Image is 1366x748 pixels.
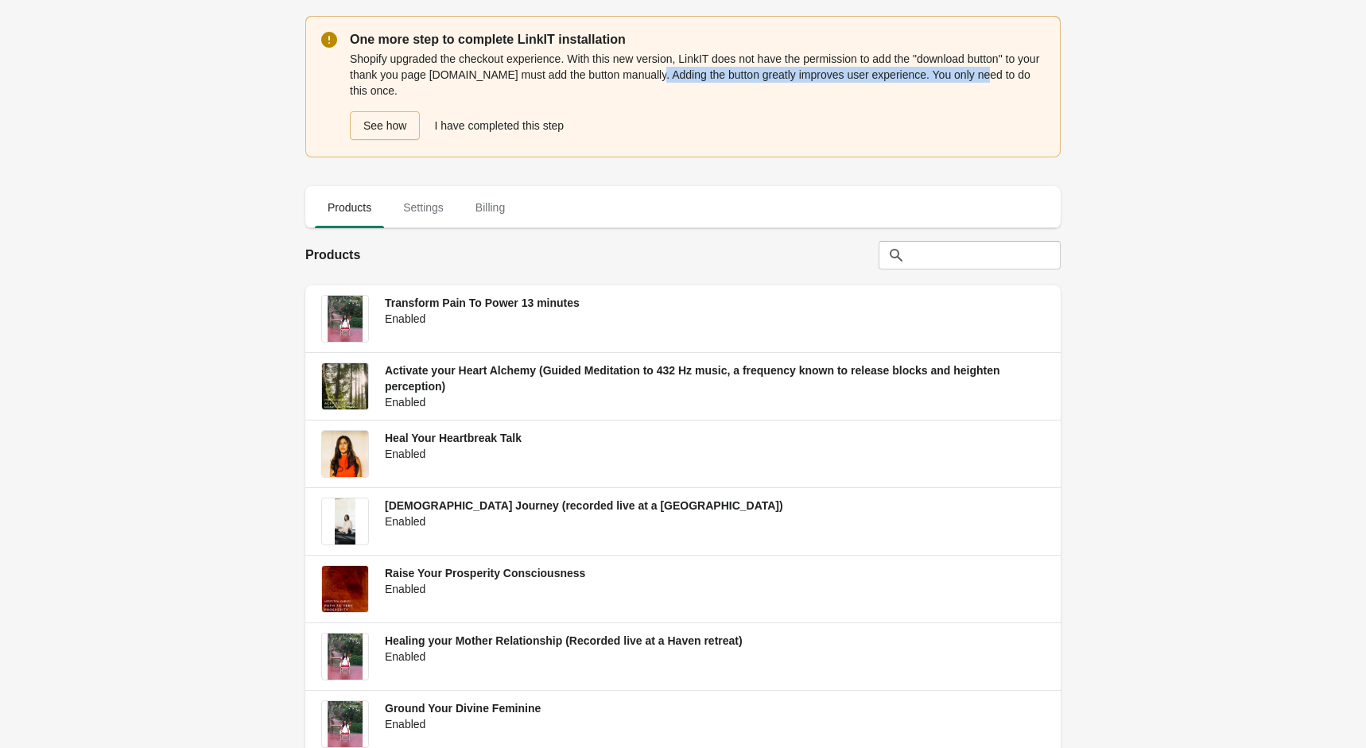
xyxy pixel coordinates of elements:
h2: Products [305,246,360,265]
div: Shopify upgraded the checkout experience. With this new version, LinkIT does not have the permiss... [350,49,1045,141]
span: Healing your Mother Relationship (Recorded live at a Haven retreat) [385,634,743,647]
img: Temple Journey (recorded live at a Haven) [335,498,356,545]
span: Ground Your Divine Feminine [385,702,541,715]
p: One more step to complete LinkIT installation [350,30,1045,49]
div: Enabled [385,311,1045,327]
img: Ground Your Divine Feminine [328,701,363,747]
span: I have completed this step [434,119,564,132]
button: See how [350,111,420,140]
img: Heal Your Heartbreak Talk [322,431,368,477]
span: Products [315,193,384,222]
span: [DEMOGRAPHIC_DATA] Journey (recorded live at a [GEOGRAPHIC_DATA]) [385,499,783,512]
span: Settings [390,193,456,222]
img: Healing your Mother Relationship (Recorded live at a Haven retreat) [328,634,363,680]
span: Raise Your Prosperity Consciousness [385,567,585,579]
span: Activate your Heart Alchemy (Guided Meditation to 432 Hz music, a frequency known to release bloc... [385,364,1000,393]
div: Enabled [385,716,1045,732]
button: I have completed this step [428,111,573,140]
div: Enabled [385,394,1045,410]
div: Enabled [385,649,1045,665]
span: Billing [463,193,518,222]
span: Heal Your Heartbreak Talk [385,432,522,444]
div: Enabled [385,581,1045,597]
img: Activate your Heart Alchemy (Guided Meditation to 432 Hz music, a frequency known to release bloc... [322,363,368,409]
img: Transform Pain To Power 13 minutes [328,296,363,342]
span: Transform Pain To Power 13 minutes [385,296,580,309]
div: Enabled [385,514,1045,529]
div: Enabled [385,446,1045,462]
img: Raise Your Prosperity Consciousness [322,566,368,612]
